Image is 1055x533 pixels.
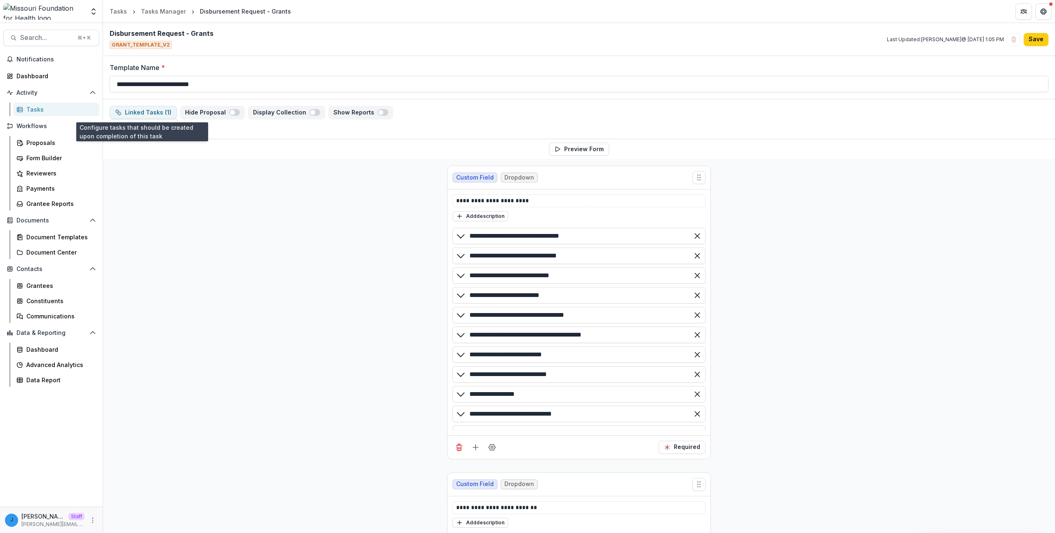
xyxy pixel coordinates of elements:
[88,515,98,525] button: More
[887,36,1004,43] p: Last Updated: [PERSON_NAME] @ [DATE] 1:05 PM
[26,360,93,369] div: Advanced Analytics
[26,199,93,208] div: Grantee Reports
[692,171,706,184] button: Move field
[21,521,84,528] p: [PERSON_NAME][EMAIL_ADDRESS][DOMAIN_NAME]
[68,513,84,520] p: Staff
[1024,33,1048,46] button: Save
[691,427,704,440] button: Remove option
[3,119,99,133] button: Open Workflows
[3,53,99,66] button: Notifications
[504,481,534,488] span: Dropdown
[469,441,482,454] button: Add field
[26,312,93,320] div: Communications
[691,229,704,243] button: Remove option
[76,33,92,42] div: ⌘ + K
[3,86,99,99] button: Open Activity
[16,266,86,273] span: Contacts
[3,262,99,276] button: Open Contacts
[456,174,494,181] span: Custom Field
[26,248,93,257] div: Document Center
[10,517,13,523] div: jonah@trytemelio.com
[16,330,86,337] span: Data & Reporting
[13,309,99,323] a: Communications
[16,72,93,80] div: Dashboard
[1007,33,1020,46] button: Delete template
[691,388,704,401] button: Remove option
[691,289,704,302] button: Remove option
[691,348,704,361] button: Remove option
[20,34,73,42] span: Search...
[13,358,99,372] a: Advanced Analytics
[328,106,393,119] button: Show Reports
[452,441,466,454] button: Delete field
[456,481,494,488] span: Custom Field
[16,123,86,130] span: Workflows
[485,441,499,454] button: Field Settings
[13,151,99,165] a: Form Builder
[1015,3,1032,20] button: Partners
[110,7,127,16] div: Tasks
[333,109,377,116] p: Show Reports
[248,106,325,119] button: Display Collection
[691,407,704,421] button: Remove option
[26,281,93,290] div: Grantees
[549,143,609,156] button: Preview Form
[13,136,99,150] a: Proposals
[3,3,84,20] img: Missouri Foundation for Health logo
[26,154,93,162] div: Form Builder
[13,103,99,116] a: Tasks
[110,63,1043,72] label: Template Name
[691,269,704,282] button: Remove option
[13,373,99,387] a: Data Report
[106,5,294,17] nav: breadcrumb
[13,166,99,180] a: Reviewers
[141,7,186,16] div: Tasks Manager
[3,30,99,46] button: Search...
[691,368,704,381] button: Remove option
[26,105,93,114] div: Tasks
[691,249,704,262] button: Remove option
[452,211,508,221] button: Adddescription
[180,106,245,119] button: Hide Proposal
[16,217,86,224] span: Documents
[106,5,130,17] a: Tasks
[110,119,178,132] button: Signature Tasks
[26,233,93,241] div: Document Templates
[659,441,706,454] button: Required
[1035,3,1052,20] button: Get Help
[26,297,93,305] div: Constituents
[692,478,706,491] button: Move field
[13,245,99,259] a: Document Center
[200,7,291,16] div: Disbursement Request - Grants
[3,326,99,339] button: Open Data & Reporting
[253,109,309,116] p: Display Collection
[88,3,99,20] button: Open entity switcher
[3,214,99,227] button: Open Documents
[26,376,93,384] div: Data Report
[185,109,229,116] p: Hide Proposal
[26,169,93,178] div: Reviewers
[13,279,99,292] a: Grantees
[110,30,213,37] h2: Disbursement Request - Grants
[13,294,99,308] a: Constituents
[26,138,93,147] div: Proposals
[504,174,534,181] span: Dropdown
[16,56,96,63] span: Notifications
[26,184,93,193] div: Payments
[13,343,99,356] a: Dashboard
[110,106,177,119] button: dependent-tasks
[21,512,65,521] p: [PERSON_NAME][EMAIL_ADDRESS][DOMAIN_NAME]
[13,230,99,244] a: Document Templates
[138,5,189,17] a: Tasks Manager
[16,89,86,96] span: Activity
[13,197,99,210] a: Grantee Reports
[3,69,99,83] a: Dashboard
[691,328,704,341] button: Remove option
[13,182,99,195] a: Payments
[452,518,508,528] button: Adddescription
[26,345,93,354] div: Dashboard
[691,309,704,322] button: Remove option
[110,41,172,49] span: GRANT_TEMPLATE_V2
